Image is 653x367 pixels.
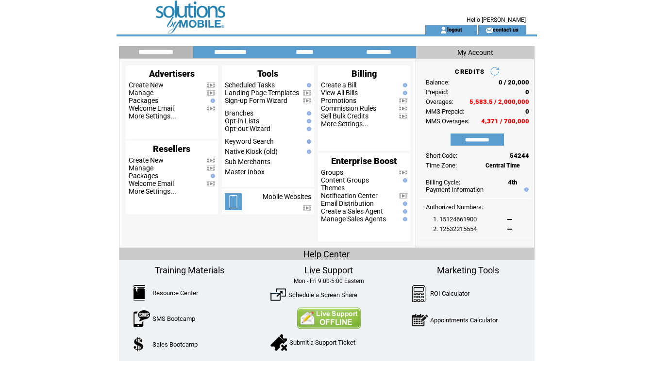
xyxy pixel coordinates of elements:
a: Landing Page Templates [225,89,299,97]
span: Short Code: [426,152,457,159]
a: More Settings... [129,112,176,120]
a: Create New [129,156,164,164]
img: SupportTicket.png [270,334,287,351]
img: video.png [207,181,215,186]
span: Tools [257,68,278,79]
img: help.gif [522,187,529,192]
a: Email Distribution [321,200,374,207]
img: help.gif [208,174,215,178]
img: video.png [207,106,215,111]
span: Advertisers [149,68,195,79]
img: video.png [399,98,407,103]
img: ScreenShare.png [270,287,286,302]
a: Sub Merchants [225,158,270,166]
img: Contact Us [297,307,361,329]
a: Submit a Support Ticket [289,339,355,346]
img: video.png [207,158,215,163]
a: Sign-up Form Wizard [225,97,287,104]
img: video.png [303,205,311,211]
span: Billing [352,68,377,79]
img: help.gif [401,209,407,214]
img: help.gif [304,150,311,154]
span: Enterprise Boost [331,156,397,166]
a: Welcome Email [129,180,174,187]
span: 0 [525,108,529,115]
a: Payment Information [426,186,484,193]
img: help.gif [304,127,311,131]
span: Live Support [304,265,353,275]
span: 0 / 20,000 [499,79,529,86]
a: Promotions [321,97,356,104]
img: help.gif [401,91,407,95]
a: Create New [129,81,164,89]
a: Scheduled Tasks [225,81,275,89]
span: Balance: [426,79,450,86]
a: Manage [129,164,153,172]
img: mobile-websites.png [225,193,242,210]
img: help.gif [401,217,407,221]
a: Create a Sales Agent [321,207,383,215]
span: MMS Prepaid: [426,108,464,115]
img: help.gif [208,99,215,103]
img: help.gif [304,111,311,116]
a: ROI Calculator [430,290,469,297]
span: 1. 15124661900 [433,216,477,223]
span: 2. 12532215554 [433,225,477,233]
a: logout [447,26,462,33]
img: help.gif [304,83,311,87]
img: video.png [399,193,407,199]
span: CREDITS [455,68,485,75]
a: Branches [225,109,253,117]
img: help.gif [304,119,311,123]
img: video.png [207,90,215,96]
a: Native Kiosk (old) [225,148,278,155]
img: Calculator.png [412,285,426,302]
img: video.png [207,166,215,171]
span: 4,371 / 700,000 [481,117,529,125]
a: Schedule a Screen Share [288,291,357,299]
img: video.png [207,83,215,88]
a: Keyword Search [225,137,274,145]
span: 0 [525,88,529,96]
a: Commission Rules [321,104,376,112]
img: AppointmentCalc.png [412,312,428,329]
span: Training Materials [155,265,224,275]
span: Marketing Tools [437,265,499,275]
img: account_icon.gif [440,26,447,34]
a: Content Groups [321,176,369,184]
a: Mobile Websites [263,193,311,200]
span: Billing Cycle: [426,179,460,186]
span: Central Time [486,162,520,169]
a: Manage [129,89,153,97]
a: Appointments Calculator [430,317,498,324]
a: Opt-in Lists [225,117,259,125]
span: Overages: [426,98,453,105]
a: Sell Bulk Credits [321,112,368,120]
span: Time Zone: [426,162,457,169]
a: Themes [321,184,345,192]
img: video.png [399,114,407,119]
span: Mon - Fri 9:00-5:00 Eastern [294,278,364,284]
span: Authorized Numbers: [426,203,483,211]
a: More Settings... [321,120,368,128]
a: Master Inbox [225,168,265,176]
a: Manage Sales Agents [321,215,386,223]
img: help.gif [304,139,311,144]
img: SalesBootcamp.png [134,337,145,351]
a: SMS Bootcamp [152,315,195,322]
a: Resource Center [152,289,198,297]
img: video.png [303,90,311,96]
img: ResourceCenter.png [134,285,145,300]
a: View All Bills [321,89,358,97]
span: Help Center [303,249,350,259]
span: 54244 [510,152,529,159]
span: Prepaid: [426,88,448,96]
span: MMS Overages: [426,117,469,125]
img: video.png [303,98,311,103]
span: Resellers [153,144,190,154]
img: help.gif [401,201,407,206]
span: 4th [508,179,517,186]
a: More Settings... [129,187,176,195]
img: SMSBootcamp.png [134,310,150,327]
img: help.gif [401,178,407,183]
